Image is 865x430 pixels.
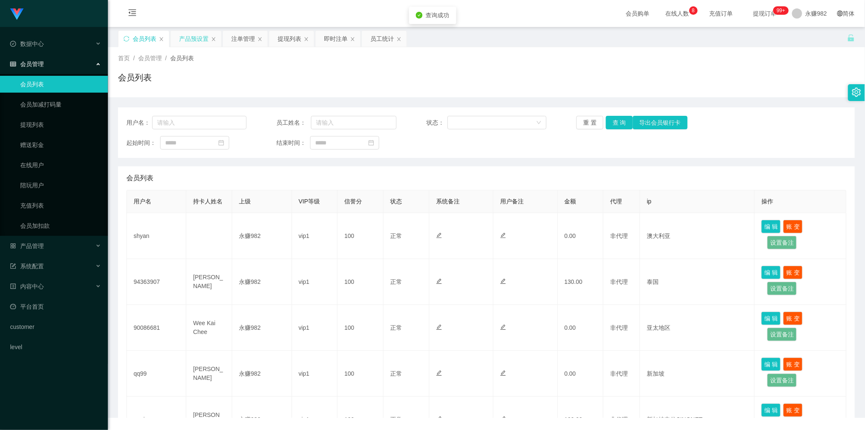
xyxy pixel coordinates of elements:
span: 会员管理 [138,55,162,61]
td: 永赚982 [232,259,292,305]
button: 查 询 [606,116,633,129]
i: 图标: edit [436,416,442,422]
button: 账 变 [783,220,803,233]
button: 设置备注 [767,236,797,249]
i: 图标: close [159,37,164,42]
span: 会员列表 [126,173,153,183]
i: 图标: unlock [847,34,855,42]
div: 提现列表 [278,31,301,47]
span: 员工姓名： [276,118,311,127]
td: 0.00 [558,305,604,351]
i: 图标: calendar [218,140,224,146]
td: vip1 [292,213,338,259]
td: shyan [127,213,186,259]
span: 结束时间： [276,139,310,147]
span: 非代理 [610,232,628,239]
span: 数据中心 [10,40,44,47]
td: 100 [337,259,383,305]
button: 编 辑 [761,266,781,279]
div: 会员列表 [133,31,156,47]
i: 图标: edit [436,324,442,330]
button: 设置备注 [767,328,797,341]
td: 130.00 [558,259,604,305]
td: 94363907 [127,259,186,305]
i: 图标: close [350,37,355,42]
button: 导出会员银行卡 [633,116,688,129]
i: 图标: close [396,37,402,42]
div: 即时注单 [324,31,348,47]
td: vip1 [292,351,338,397]
button: 账 变 [783,312,803,325]
i: 图标: edit [500,232,506,238]
i: 图标: edit [500,324,506,330]
div: 员工统计 [370,31,394,47]
button: 重 置 [576,116,603,129]
i: 图标: edit [436,370,442,376]
span: 非代理 [610,278,628,285]
button: 设置备注 [767,374,797,387]
td: [PERSON_NAME] [186,259,232,305]
span: / [165,55,167,61]
td: 0.00 [558,213,604,259]
i: icon: check-circle [416,12,423,19]
i: 图标: profile [10,283,16,289]
span: 正常 [390,324,402,331]
span: 代理 [610,198,622,205]
p: 8 [692,6,695,15]
img: logo.9652507e.png [10,8,24,20]
td: 100 [337,213,383,259]
i: 图标: menu-fold [118,0,147,27]
td: 新加坡 [640,351,755,397]
span: 会员管理 [10,61,44,67]
i: 图标: close [211,37,216,42]
span: 会员列表 [170,55,194,61]
span: 查询成功 [426,12,450,19]
button: 账 变 [783,266,803,279]
i: 图标: global [837,11,843,16]
span: 正常 [390,232,402,239]
span: VIP等级 [299,198,320,205]
span: 用户名： [126,118,152,127]
span: 用户备注 [500,198,524,205]
div: 2021 [115,399,858,408]
a: 会员加扣款 [20,217,101,234]
span: 内容中心 [10,283,44,290]
div: 产品预设置 [179,31,209,47]
i: 图标: setting [852,88,861,97]
sup: 220 [773,6,788,15]
td: 永赚982 [232,213,292,259]
span: 用户名 [134,198,151,205]
span: / [133,55,135,61]
td: 亚太地区 [640,305,755,351]
span: 金额 [565,198,576,205]
i: 图标: table [10,61,16,67]
span: 状态： [426,118,447,127]
span: 状态 [390,198,402,205]
span: 非代理 [610,324,628,331]
i: 图标: sync [123,36,129,42]
span: 正常 [390,416,402,423]
td: qq99 [127,351,186,397]
span: 起始时间： [126,139,160,147]
i: 图标: close [257,37,262,42]
a: 在线用户 [20,157,101,174]
i: 图标: edit [500,416,506,422]
span: 提现订单 [749,11,781,16]
td: Wee Kai Chee [186,305,232,351]
span: 正常 [390,278,402,285]
a: 图标: dashboard平台首页 [10,298,101,315]
td: 100 [337,351,383,397]
td: 100 [337,305,383,351]
span: 系统备注 [436,198,460,205]
span: 持卡人姓名 [193,198,222,205]
td: vip1 [292,305,338,351]
i: 图标: edit [436,232,442,238]
span: 非代理 [610,416,628,423]
button: 设置备注 [767,282,797,295]
a: 会员加减打码量 [20,96,101,113]
button: 编 辑 [761,358,781,371]
td: 永赚982 [232,351,292,397]
span: 充值订单 [705,11,737,16]
i: 图标: edit [436,278,442,284]
span: 非代理 [610,370,628,377]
